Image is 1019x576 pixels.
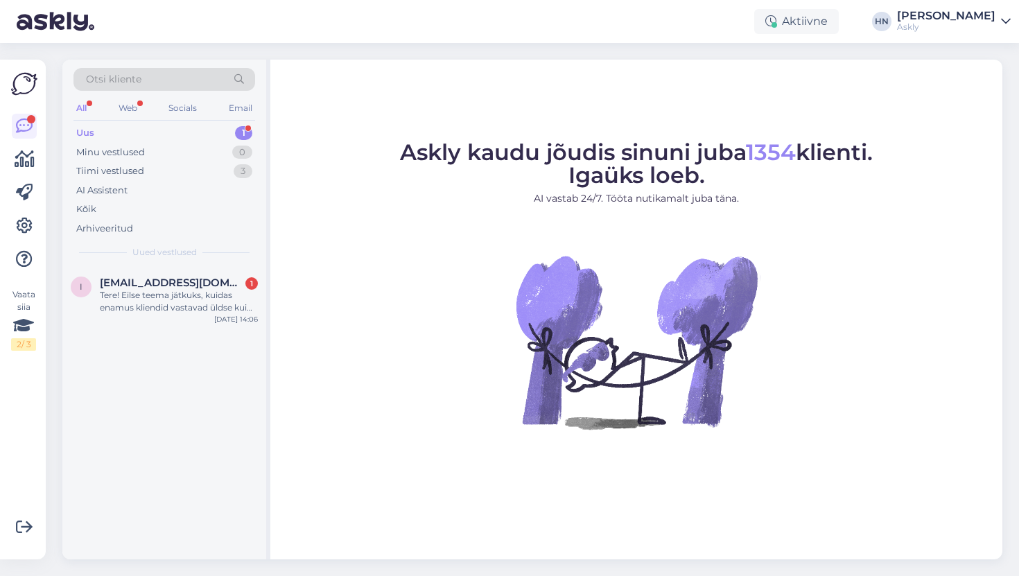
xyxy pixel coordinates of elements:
[235,126,252,140] div: 1
[76,164,144,178] div: Tiimi vestlused
[132,246,197,259] span: Uued vestlused
[746,139,796,166] span: 1354
[512,217,761,466] img: No Chat active
[73,99,89,117] div: All
[232,146,252,159] div: 0
[76,184,128,198] div: AI Assistent
[754,9,839,34] div: Aktiivne
[76,202,96,216] div: Kõik
[872,12,891,31] div: HN
[226,99,255,117] div: Email
[897,10,1011,33] a: [PERSON_NAME]Askly
[234,164,252,178] div: 3
[400,191,873,206] p: AI vastab 24/7. Tööta nutikamalt juba täna.
[116,99,140,117] div: Web
[245,277,258,290] div: 1
[86,72,141,87] span: Otsi kliente
[11,71,37,97] img: Askly Logo
[76,126,94,140] div: Uus
[11,338,36,351] div: 2 / 3
[100,289,258,314] div: Tere! Eilse teema jätkuks, kuidas enamus kliendid vastavad üldse kui näe, millele vastata? Screen...
[100,277,244,289] span: info@mybreden.com
[400,139,873,189] span: Askly kaudu jõudis sinuni juba klienti. Igaüks loeb.
[76,146,145,159] div: Minu vestlused
[76,222,133,236] div: Arhiveeritud
[897,10,995,21] div: [PERSON_NAME]
[897,21,995,33] div: Askly
[214,314,258,324] div: [DATE] 14:06
[11,288,36,351] div: Vaata siia
[80,281,82,292] span: i
[166,99,200,117] div: Socials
